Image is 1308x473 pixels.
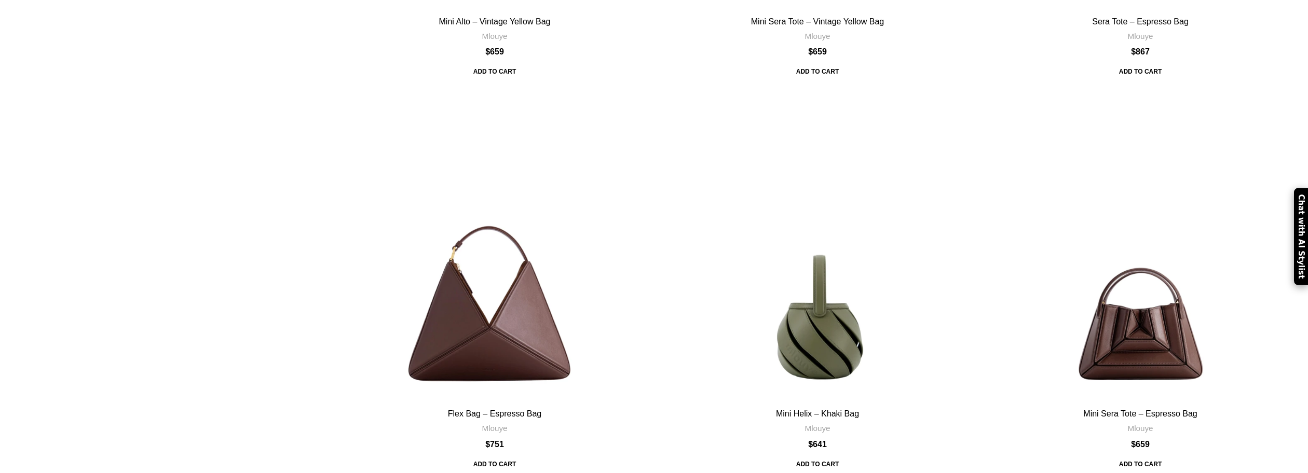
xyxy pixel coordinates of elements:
span: Add to cart [466,62,523,81]
bdi: 867 [1131,47,1150,56]
span: $ [485,47,490,56]
bdi: 641 [808,440,827,449]
bdi: 659 [808,47,827,56]
a: Mini Helix – Khaki Bag [776,409,859,418]
a: Mlouye [1128,31,1153,41]
a: Flex Bag – Espresso Bag [448,409,542,418]
a: Mini Sera Tote – Espresso Bag [1083,409,1197,418]
a: Flex Bag – Espresso Bag [335,84,655,404]
bdi: 659 [485,47,504,56]
a: Mlouye [1128,423,1153,434]
a: Add to cart: “Sera Tote - Espresso Bag” [1112,62,1169,81]
a: Mini Helix – Khaki Bag [658,84,977,404]
bdi: 751 [485,440,504,449]
a: Mlouye [482,423,508,434]
span: Add to cart [1112,62,1169,81]
a: Sera Tote – Espresso Bag [1092,17,1189,26]
a: Mini Sera Tote – Vintage Yellow Bag [751,17,884,26]
span: $ [1131,47,1136,56]
a: Mlouye [805,423,830,434]
a: Mlouye [805,31,830,41]
a: Mlouye [482,31,508,41]
a: Mini Sera Tote – Espresso Bag [980,84,1300,404]
a: Add to cart: “Mini Alto - Vintage Yellow Bag” [466,62,523,81]
span: $ [485,440,490,449]
bdi: 659 [1131,440,1150,449]
span: $ [1131,440,1136,449]
a: Add to cart: “Mini Sera Tote - Vintage Yellow Bag” [789,62,846,81]
span: $ [808,47,813,56]
a: Mini Alto – Vintage Yellow Bag [439,17,551,26]
span: $ [808,440,813,449]
span: Add to cart [789,62,846,81]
